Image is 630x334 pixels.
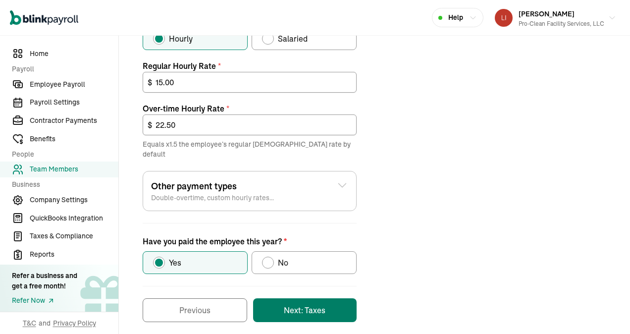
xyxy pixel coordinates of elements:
[30,249,118,260] span: Reports
[30,49,118,59] span: Home
[12,179,112,190] span: Business
[148,76,152,88] span: $
[23,318,36,328] span: T&C
[143,60,357,72] label: Regular Hourly Rate
[143,235,357,274] div: Have you paid the employee this year?
[143,235,357,247] p: Have you paid the employee this year?
[30,134,118,144] span: Benefits
[491,5,620,30] button: [PERSON_NAME]Pro-Clean Facility Services, LLC
[278,33,308,45] span: Salaried
[143,139,357,159] p: Equals x1.5 the employee’s regular [DEMOGRAPHIC_DATA] rate by default
[143,72,357,93] input: Enter amount per hour
[30,115,118,126] span: Contractor Payments
[30,164,118,174] span: Team Members
[12,271,77,291] div: Refer a business and get a free month!
[12,64,112,74] span: Payroll
[580,286,630,334] iframe: Chat Widget
[169,33,193,45] span: Hourly
[169,257,181,269] span: Yes
[278,257,288,269] span: No
[143,114,357,135] input: Enter amount per hour
[30,213,118,223] span: QuickBooks Integration
[53,318,96,328] span: Privacy Policy
[12,149,112,160] span: People
[253,298,357,322] button: Next: Taxes
[12,295,77,306] a: Refer Now
[151,179,274,193] span: Other payment types
[30,195,118,205] span: Company Settings
[143,298,247,322] button: Previous
[519,19,604,28] div: Pro-Clean Facility Services, LLC
[143,103,357,114] label: Over-time Hourly Rate
[148,119,152,131] span: $
[10,3,78,32] nav: Global
[151,193,274,203] span: Double-overtime, custom hourly rates...
[519,9,575,18] span: [PERSON_NAME]
[30,231,118,241] span: Taxes & Compliance
[30,79,118,90] span: Employee Payroll
[448,12,463,23] span: Help
[432,8,483,27] button: Help
[30,97,118,108] span: Payroll Settings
